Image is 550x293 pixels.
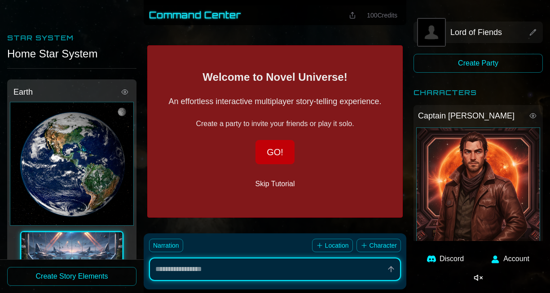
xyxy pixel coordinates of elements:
a: Discord [422,248,469,270]
img: Discord [427,254,436,263]
div: Command Center [21,232,123,266]
button: Skip Tutorial [248,175,302,193]
h1: Command Center [149,9,242,22]
h1: Welcome to Novel Universe! [202,70,347,84]
button: Narration [149,239,183,252]
button: Create Party [414,54,543,73]
h2: Star System [7,32,136,43]
button: Account [485,248,535,270]
button: View story element [119,87,130,97]
button: Location [312,239,353,252]
div: Home Star System [7,47,136,61]
h2: An effortless interactive multiplayer story-telling experience. [169,95,382,108]
button: Enable music [466,270,490,286]
div: Captain Markus [416,127,540,251]
button: Create Story Elements [7,267,136,286]
h2: Characters [414,87,543,98]
span: 100 Credits [367,12,397,19]
span: Lord of Fiends [450,26,502,39]
span: Earth [13,86,33,98]
p: Create a party to invite your friends or play it solo. [196,118,354,129]
div: Earth [10,102,134,226]
span: Captain [PERSON_NAME] [418,109,515,122]
button: GO! [255,140,295,164]
button: 100Credits [363,9,401,22]
img: Lord of Fiends [418,19,445,46]
button: Edit image [418,19,445,46]
button: View story element [528,110,538,121]
button: View story element [528,27,538,38]
button: Character [356,239,401,252]
button: Share this location [345,10,360,21]
img: User [491,254,500,263]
